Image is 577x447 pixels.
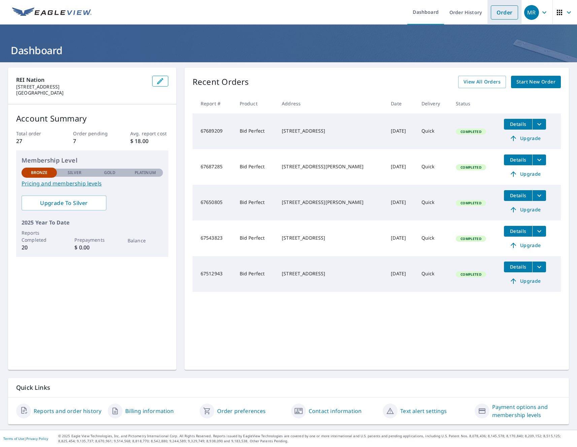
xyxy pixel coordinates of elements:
p: 20 [22,243,57,251]
p: Prepayments [74,236,110,243]
button: filesDropdownBtn-67512943 [532,262,546,272]
p: Avg. report cost [130,130,168,137]
th: Status [450,94,499,113]
td: Bid Perfect [234,256,277,292]
a: Terms of Use [3,436,24,441]
td: [DATE] [385,220,416,256]
td: [DATE] [385,256,416,292]
p: Gold [104,170,115,176]
td: Quick [416,113,451,149]
a: Upgrade [504,169,546,179]
div: [STREET_ADDRESS] [282,235,380,241]
th: Date [385,94,416,113]
td: Bid Perfect [234,220,277,256]
td: Quick [416,149,451,185]
button: filesDropdownBtn-67543823 [532,226,546,237]
h1: Dashboard [8,43,569,57]
td: 67512943 [193,256,234,292]
td: Quick [416,220,451,256]
button: detailsBtn-67512943 [504,262,532,272]
a: Order [491,5,518,20]
span: Details [508,192,528,199]
a: Payment options and membership levels [492,403,561,419]
a: Contact information [309,407,362,415]
button: detailsBtn-67689209 [504,119,532,130]
p: Quick Links [16,383,561,392]
td: 67543823 [193,220,234,256]
button: detailsBtn-67687285 [504,154,532,165]
p: Recent Orders [193,76,249,88]
td: 67687285 [193,149,234,185]
span: Details [508,228,528,234]
p: 2025 Year To Date [22,218,163,227]
p: Bronze [31,170,48,176]
span: Upgrade [508,241,542,249]
a: Privacy Policy [26,436,48,441]
a: Order preferences [217,407,266,415]
p: Platinum [135,170,156,176]
td: Bid Perfect [234,113,277,149]
p: © 2025 Eagle View Technologies, Inc. and Pictometry International Corp. All Rights Reserved. Repo... [58,434,574,444]
span: Start New Order [516,78,555,86]
td: 67650805 [193,185,234,220]
a: Text alert settings [400,407,447,415]
div: [STREET_ADDRESS] [282,270,380,277]
p: [GEOGRAPHIC_DATA] [16,90,147,96]
span: Details [508,157,528,163]
span: Details [508,121,528,127]
span: Completed [456,272,485,277]
a: Start New Order [511,76,561,88]
p: | [3,437,48,441]
td: [DATE] [385,185,416,220]
p: 27 [16,137,54,145]
p: $ 0.00 [74,243,110,251]
td: Bid Perfect [234,149,277,185]
span: Upgrade [508,206,542,214]
p: [STREET_ADDRESS] [16,84,147,90]
button: filesDropdownBtn-67687285 [532,154,546,165]
a: Upgrade [504,276,546,286]
span: Completed [456,236,485,241]
span: Details [508,264,528,270]
p: Account Summary [16,112,168,125]
button: detailsBtn-67650805 [504,190,532,201]
th: Report # [193,94,234,113]
div: [STREET_ADDRESS][PERSON_NAME] [282,199,380,206]
span: Completed [456,129,485,134]
th: Address [276,94,385,113]
div: [STREET_ADDRESS] [282,128,380,134]
td: Quick [416,256,451,292]
p: Silver [68,170,82,176]
p: 7 [73,137,111,145]
span: Upgrade [508,170,542,178]
button: filesDropdownBtn-67650805 [532,190,546,201]
img: EV Logo [12,7,92,18]
p: $ 18.00 [130,137,168,145]
a: Billing information [125,407,174,415]
a: Pricing and membership levels [22,179,163,187]
span: Completed [456,165,485,170]
span: Upgrade [508,134,542,142]
td: Bid Perfect [234,185,277,220]
a: Reports and order history [34,407,101,415]
th: Delivery [416,94,451,113]
p: Balance [128,237,163,244]
a: Upgrade To Silver [22,196,106,210]
th: Product [234,94,277,113]
button: detailsBtn-67543823 [504,226,532,237]
span: Upgrade [508,277,542,285]
a: View All Orders [458,76,506,88]
td: 67689209 [193,113,234,149]
span: Completed [456,201,485,205]
p: Total order [16,130,54,137]
td: [DATE] [385,113,416,149]
p: Membership Level [22,156,163,165]
span: View All Orders [464,78,501,86]
p: Reports Completed [22,229,57,243]
p: REI Nation [16,76,147,84]
div: [STREET_ADDRESS][PERSON_NAME] [282,163,380,170]
td: Quick [416,185,451,220]
td: [DATE] [385,149,416,185]
div: MR [524,5,539,20]
a: Upgrade [504,133,546,144]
